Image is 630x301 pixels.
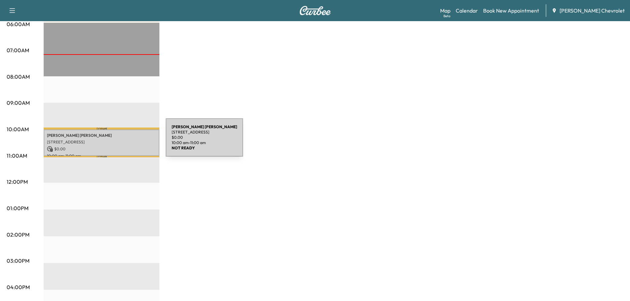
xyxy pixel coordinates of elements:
img: Curbee Logo [299,6,331,15]
p: 01:00PM [7,204,28,212]
p: $ 0.00 [47,146,156,152]
p: [STREET_ADDRESS] [47,139,156,145]
a: MapBeta [440,7,450,15]
p: 11:00AM [7,152,27,160]
p: 02:00PM [7,231,29,239]
p: 03:00PM [7,257,29,265]
a: Calendar [456,7,478,15]
span: [PERSON_NAME] Chevrolet [560,7,625,15]
p: [PERSON_NAME] [PERSON_NAME] [47,133,156,138]
p: 10:00 am - 11:00 am [47,153,156,159]
p: 07:00AM [7,46,29,54]
p: Travel [44,156,159,157]
p: 09:00AM [7,99,30,107]
div: Beta [443,14,450,19]
p: 08:00AM [7,73,30,81]
p: 06:00AM [7,20,30,28]
p: 10:00AM [7,125,29,133]
p: 12:00PM [7,178,28,186]
a: Book New Appointment [483,7,539,15]
p: Travel [44,128,159,129]
p: 04:00PM [7,283,30,291]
